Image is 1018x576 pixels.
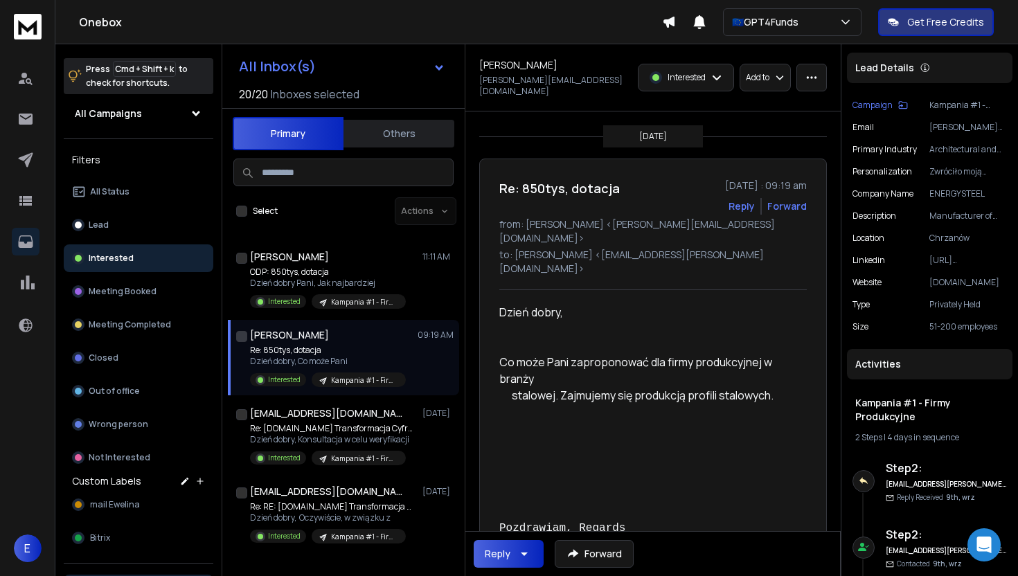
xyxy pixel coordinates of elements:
[886,460,1007,476] h6: Step 2 :
[897,492,975,503] p: Reply Received
[90,186,130,197] p: All Status
[852,166,912,177] p: Personalization
[474,540,544,568] button: Reply
[228,53,456,80] button: All Inbox(s)
[343,118,454,149] button: Others
[852,122,874,133] p: Email
[250,434,416,445] p: Dzień dobry, Konsultacja w celu weryfikacji
[14,14,42,39] img: logo
[852,321,868,332] p: Size
[64,211,213,239] button: Lead
[233,117,343,150] button: Primary
[929,100,1007,111] p: Kampania #1 - Firmy Produkcyjne
[64,150,213,170] h3: Filters
[499,248,807,276] p: to: [PERSON_NAME] <[EMAIL_ADDRESS][PERSON_NAME][DOMAIN_NAME]>
[268,453,301,463] p: Interested
[852,299,870,310] p: Type
[79,14,662,30] h1: Onebox
[14,534,42,562] button: E
[479,58,557,72] h1: [PERSON_NAME]
[967,528,1001,561] div: Open Intercom Messenger
[250,345,406,356] p: Re: 850tys, dotacja
[250,512,416,523] p: Dzień dobry, Oczywiście, w związku z
[852,255,885,266] p: linkedin
[847,349,1012,379] div: Activities
[639,131,667,142] p: [DATE]
[64,411,213,438] button: Wrong person
[422,486,454,497] p: [DATE]
[852,100,908,111] button: Campaign
[499,304,796,321] p: Dzień dobry,
[852,210,896,222] p: Description
[668,72,706,83] p: Interested
[331,532,398,542] p: Kampania #1 - Firmy Produkcyjne
[239,60,316,73] h1: All Inbox(s)
[933,559,962,568] span: 9th, wrz
[886,526,1007,543] h6: Step 2 :
[331,453,398,464] p: Kampania #1 - Firmy Produkcyjne
[89,286,157,297] p: Meeting Booked
[89,419,148,430] p: Wrong person
[886,479,1007,489] h6: [EMAIL_ADDRESS][PERSON_NAME][DOMAIN_NAME]
[90,499,140,510] span: mail Ewelina
[89,319,171,330] p: Meeting Completed
[855,61,914,75] p: Lead Details
[732,15,804,29] p: 🇪🇺GPT4Funds
[479,75,629,97] p: [PERSON_NAME][EMAIL_ADDRESS][DOMAIN_NAME]
[878,8,994,36] button: Get Free Credits
[64,444,213,471] button: Not Interested
[64,100,213,127] button: All Campaigns
[90,532,110,543] span: Bitrix
[250,501,416,512] p: Re: RE: [DOMAIN_NAME] Transformacja Cyfrowa
[89,219,109,231] p: Lead
[852,233,884,244] p: location
[271,86,359,102] h3: Inboxes selected
[946,492,975,502] span: 9th, wrz
[929,299,1007,310] p: Privately Held
[729,199,755,213] button: Reply
[250,356,406,367] p: Dzień dobry, Co może Pani
[250,485,402,498] h1: [EMAIL_ADDRESS][DOMAIN_NAME] +1
[75,107,142,120] h1: All Campaigns
[887,431,959,443] span: 4 days in sequence
[64,278,213,305] button: Meeting Booked
[555,540,634,568] button: Forward
[239,86,268,102] span: 20 / 20
[499,217,807,245] p: from: [PERSON_NAME] <[PERSON_NAME][EMAIL_ADDRESS][DOMAIN_NAME]>
[855,432,1004,443] div: |
[499,179,620,198] h1: Re: 850tys, dotacja
[852,100,893,111] p: Campaign
[855,396,1004,424] h1: Kampania #1 - Firmy Produkcyjne
[250,267,406,278] p: ODP: 850tys, dotacja
[499,354,796,404] p: Co może Pani zaproponować dla firmy produkcyjnej w branży stalowej. Zajmujemy się produkcją profi...
[746,72,769,83] p: Add to
[767,199,807,213] div: Forward
[897,559,962,569] p: Contacted
[250,406,402,420] h1: [EMAIL_ADDRESS][DOMAIN_NAME]
[852,277,882,288] p: website
[250,250,329,264] h1: [PERSON_NAME]
[929,255,1007,266] p: [URL][DOMAIN_NAME]
[929,144,1007,155] p: Architectural and Structural Metal Manufacturing
[64,344,213,372] button: Closed
[253,206,278,217] label: Select
[86,62,188,90] p: Press to check for shortcuts.
[422,408,454,419] p: [DATE]
[725,179,807,192] p: [DATE] : 09:19 am
[929,233,1007,244] p: Chrzanów
[250,278,406,289] p: Dzień dobry Pani, Jak najbardziej
[852,188,913,199] p: Company Name
[331,375,398,386] p: Kampania #1 - Firmy Produkcyjne
[907,15,984,29] p: Get Free Credits
[929,321,1007,332] p: 51-200 employees
[929,210,1007,222] p: Manufacturer of free-standing structures for photovoltaic farms, as well as fasteners adapted to ...
[250,328,329,342] h1: [PERSON_NAME]
[268,531,301,541] p: Interested
[64,524,213,552] button: Bitrix
[268,375,301,385] p: Interested
[886,546,1007,556] h6: [EMAIL_ADDRESS][PERSON_NAME][DOMAIN_NAME]
[64,244,213,272] button: Interested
